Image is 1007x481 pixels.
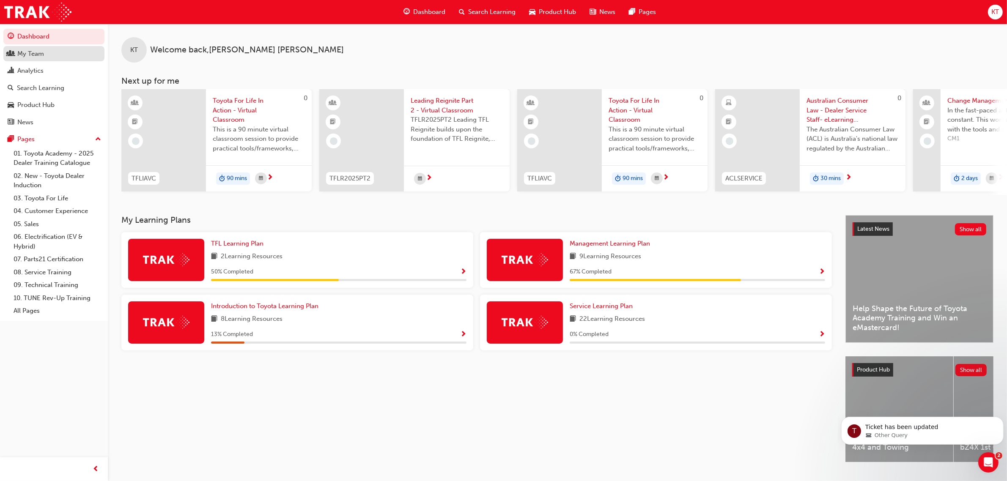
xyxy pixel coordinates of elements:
[726,137,733,145] span: learningRecordVerb_NONE-icon
[132,137,140,145] span: learningRecordVerb_NONE-icon
[10,292,104,305] a: 10. TUNE Rev-Up Training
[211,330,253,339] span: 13 % Completed
[663,174,669,182] span: next-icon
[570,267,612,277] span: 67 % Completed
[10,279,104,292] a: 09. Technical Training
[857,225,889,232] span: Latest News
[460,331,466,339] span: Show Progress
[319,89,510,191] a: TFLR2025PT2Leading Reignite Part 2 - Virtual ClassroomTFLR2025PT2 Leading TFL Reignite builds upo...
[527,174,552,183] span: TFLIAVC
[570,302,633,310] span: Service Learning Plan
[330,98,336,109] span: learningResourceType_INSTRUCTOR_LED-icon
[221,251,283,262] span: 2 Learning Resources
[807,96,899,125] span: Australian Consumer Law - Dealer Service Staff- eLearning Module
[8,101,14,109] span: car-icon
[590,7,596,17] span: news-icon
[426,175,432,182] span: next-icon
[725,174,763,183] span: ACLSERVICE
[95,134,101,145] span: up-icon
[10,304,104,317] a: All Pages
[570,314,576,325] span: book-icon
[522,3,583,21] a: car-iconProduct Hub
[3,46,104,62] a: My Team
[615,173,621,184] span: duration-icon
[852,363,987,377] a: Product HubShow all
[304,94,307,102] span: 0
[528,98,534,109] span: learningResourceType_INSTRUCTOR_LED-icon
[459,7,465,17] span: search-icon
[330,117,336,128] span: booktick-icon
[143,253,189,266] img: Trak
[978,452,999,473] iframe: Intercom live chat
[897,94,901,102] span: 0
[955,223,987,235] button: Show all
[924,117,930,128] span: booktick-icon
[819,267,825,277] button: Show Progress
[998,174,1004,182] span: next-icon
[211,267,253,277] span: 50 % Completed
[143,316,189,329] img: Trak
[622,3,663,21] a: pages-iconPages
[715,89,905,191] a: 0ACLSERVICEAustralian Consumer Law - Dealer Service Staff- eLearning ModuleThe Australian Consume...
[853,222,986,236] a: Latest NewsShow all
[130,45,138,55] span: KT
[726,98,732,109] span: learningResourceType_ELEARNING-icon
[639,7,656,17] span: Pages
[10,147,104,169] a: 01. Toyota Academy - 2025 Dealer Training Catalogue
[411,115,503,144] span: TFLR2025PT2 Leading TFL Reignite builds upon the foundation of TFL Reignite, reaffirming our comm...
[17,66,44,76] div: Analytics
[528,117,534,128] span: booktick-icon
[10,218,104,231] a: 05. Sales
[452,3,522,21] a: search-iconSearch Learning
[460,329,466,340] button: Show Progress
[211,302,318,310] span: Introduction to Toyota Learning Plan
[8,136,14,143] span: pages-icon
[3,27,104,131] button: DashboardMy TeamAnalyticsSearch LearningProduct HubNews
[8,85,14,92] span: search-icon
[857,366,890,373] span: Product Hub
[4,3,71,22] img: Trak
[10,266,104,279] a: 08. Service Training
[996,452,1002,459] span: 2
[954,173,960,184] span: duration-icon
[211,301,322,311] a: Introduction to Toyota Learning Plan
[3,131,104,147] button: Pages
[460,268,466,276] span: Show Progress
[121,215,832,225] h3: My Learning Plans
[609,125,701,153] span: This is a 90 minute virtual classroom session to provide practical tools/frameworks, behaviours a...
[583,3,622,21] a: news-iconNews
[955,364,987,376] button: Show all
[579,251,641,262] span: 9 Learning Resources
[579,314,645,325] span: 22 Learning Resources
[502,253,548,266] img: Trak
[219,173,225,184] span: duration-icon
[10,253,104,266] a: 07. Parts21 Certification
[570,240,650,247] span: Management Learning Plan
[570,330,609,339] span: 0 % Completed
[211,251,217,262] span: book-icon
[10,230,104,253] a: 06. Electrification (EV & Hybrid)
[213,125,305,153] span: This is a 90 minute virtual classroom session to provide practical tools/frameworks, behaviours a...
[529,7,535,17] span: car-icon
[570,251,576,262] span: book-icon
[599,7,615,17] span: News
[8,67,14,75] span: chart-icon
[17,118,33,127] div: News
[3,63,104,79] a: Analytics
[8,119,14,126] span: news-icon
[845,215,993,343] a: Latest NewsShow allHelp Shape the Future of Toyota Academy Training and Win an eMastercard!
[924,137,931,145] span: learningRecordVerb_NONE-icon
[108,76,1007,86] h3: Next up for me
[330,137,337,145] span: learningRecordVerb_NONE-icon
[93,464,99,475] span: prev-icon
[132,174,156,183] span: TFLIAVC
[17,49,44,59] div: My Team
[961,174,978,183] span: 2 days
[211,239,267,249] a: TFL Learning Plan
